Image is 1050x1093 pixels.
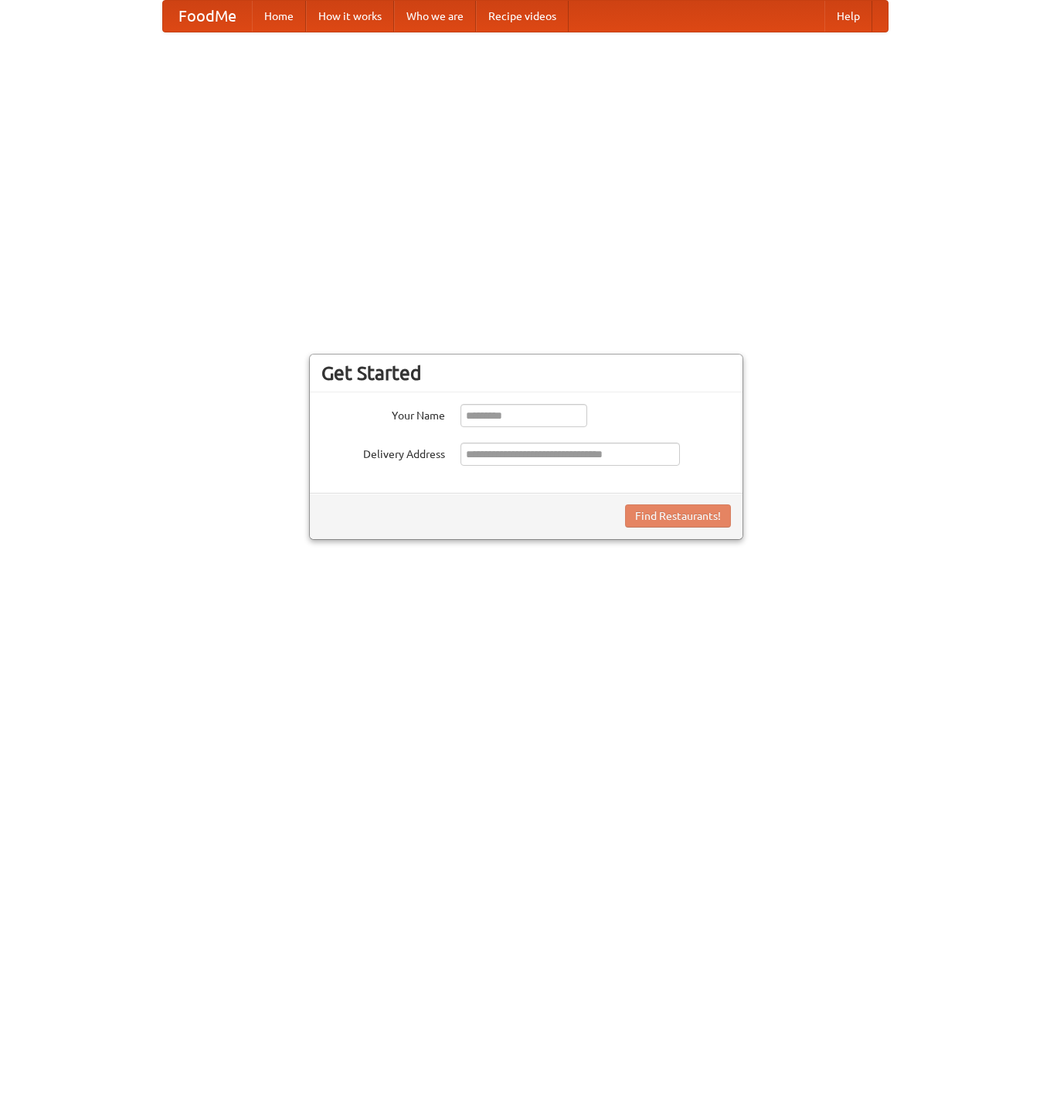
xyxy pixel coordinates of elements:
a: FoodMe [163,1,252,32]
button: Find Restaurants! [625,504,731,528]
label: Delivery Address [321,443,445,462]
label: Your Name [321,404,445,423]
a: Who we are [394,1,476,32]
h3: Get Started [321,362,731,385]
a: How it works [306,1,394,32]
a: Home [252,1,306,32]
a: Recipe videos [476,1,569,32]
a: Help [824,1,872,32]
